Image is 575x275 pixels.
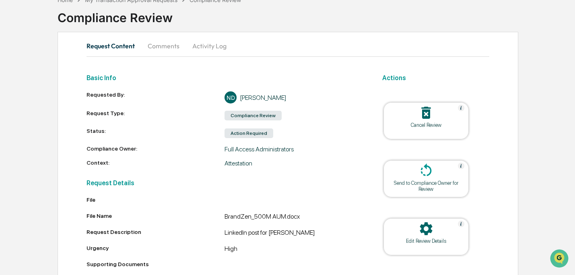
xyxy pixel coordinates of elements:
div: Context: [87,159,225,167]
h2: Actions [382,74,489,82]
div: 🖐️ [8,102,14,109]
div: Send to Compliance Owner for Review [390,180,462,192]
p: How can we help? [8,17,146,30]
button: Start new chat [137,64,146,74]
div: 🗄️ [58,102,65,109]
img: Help [458,221,464,227]
img: 1746055101610-c473b297-6a78-478c-a979-82029cc54cd1 [8,62,23,76]
h2: Request Details [87,179,363,187]
button: Request Content [87,36,141,56]
div: Edit Review Details [390,238,462,244]
div: High [225,245,363,254]
input: Clear [21,37,133,45]
a: 🖐️Preclearance [5,98,55,113]
div: LinkedIn post for [PERSON_NAME] [225,229,363,238]
a: 🗄️Attestations [55,98,103,113]
div: Compliance Review [58,4,575,25]
div: [PERSON_NAME] [240,94,286,101]
button: Comments [141,36,186,56]
div: Cancel Review [390,122,462,128]
span: Pylon [80,136,97,143]
span: Data Lookup [16,117,51,125]
span: Preclearance [16,101,52,110]
div: Action Required [225,128,273,138]
div: Start new chat [27,62,132,70]
div: Status: [87,128,225,139]
img: Help [458,163,464,169]
div: Request Description [87,229,225,235]
div: 🔎 [8,118,14,124]
div: secondary tabs example [87,36,489,56]
a: Powered byPylon [57,136,97,143]
div: Compliance Owner: [87,145,225,153]
div: ND [225,91,237,103]
button: Activity Log [186,36,233,56]
div: Requested By: [87,91,225,103]
a: 🔎Data Lookup [5,114,54,128]
div: Attestation [225,159,363,167]
img: Help [458,105,464,111]
div: Urgency [87,245,225,251]
div: Request Type: [87,110,225,121]
div: We're available if you need us! [27,70,102,76]
span: Attestations [66,101,100,110]
div: File [87,196,363,203]
div: Supporting Documents [87,261,363,267]
h2: Basic Info [87,74,363,82]
div: Compliance Review [225,111,282,120]
iframe: Open customer support [549,248,571,270]
div: File Name [87,213,225,219]
div: Full Access Administrators [225,145,363,153]
div: BrandZen_500M AUM.docx [225,213,363,222]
